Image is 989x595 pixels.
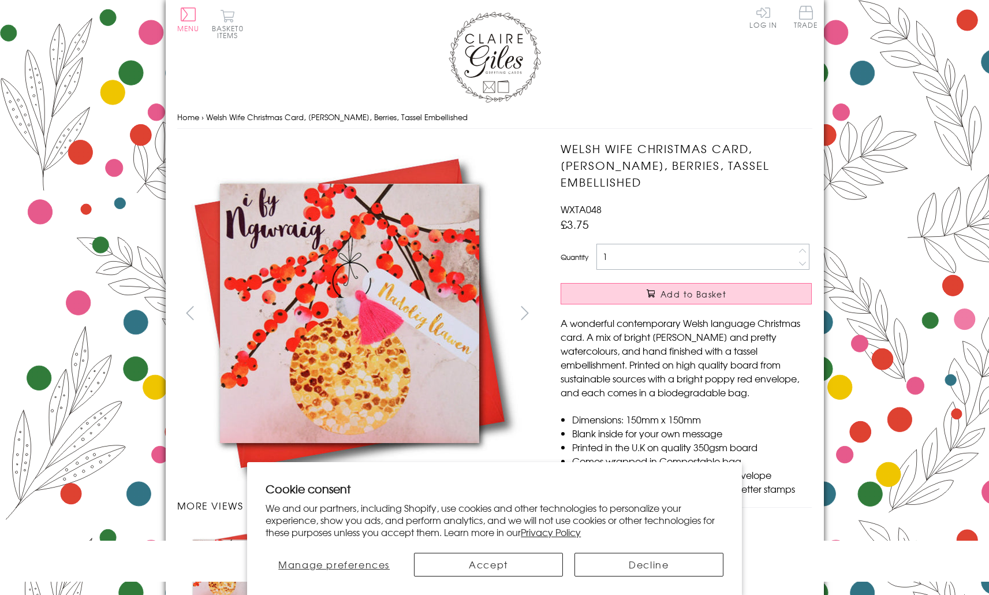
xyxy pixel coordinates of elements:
[574,553,723,577] button: Decline
[561,252,588,262] label: Quantity
[177,23,200,34] span: Menu
[561,202,602,216] span: WXTA048
[572,440,812,454] li: Printed in the U.K on quality 350gsm board
[278,557,390,571] span: Manage preferences
[449,12,541,103] img: Claire Giles Greetings Cards
[561,216,589,232] span: £3.75
[212,9,244,39] button: Basket0 items
[538,140,884,487] img: Welsh Wife Christmas Card, Nadolig Llawen Gwraig, Berries, Tassel Embellished
[201,111,204,122] span: ›
[266,481,723,497] h2: Cookie consent
[206,111,468,122] span: Welsh Wife Christmas Card, [PERSON_NAME], Berries, Tassel Embellished
[414,553,563,577] button: Accept
[749,6,777,28] a: Log In
[572,412,812,426] li: Dimensions: 150mm x 150mm
[177,140,523,486] img: Welsh Wife Christmas Card, Nadolig Llawen Gwraig, Berries, Tassel Embellished
[177,111,199,122] a: Home
[177,300,203,326] button: prev
[561,316,812,399] p: A wonderful contemporary Welsh language Christmas card. A mix of bright [PERSON_NAME] and pretty ...
[561,140,812,190] h1: Welsh Wife Christmas Card, [PERSON_NAME], Berries, Tassel Embellished
[177,106,812,129] nav: breadcrumbs
[266,502,723,538] p: We and our partners, including Shopify, use cookies and other technologies to personalize your ex...
[266,553,402,577] button: Manage preferences
[177,8,200,32] button: Menu
[217,23,244,40] span: 0 items
[794,6,818,31] a: Trade
[660,288,726,300] span: Add to Basket
[177,499,538,512] h3: More views
[794,6,818,28] span: Trade
[561,283,812,304] button: Add to Basket
[512,300,538,326] button: next
[521,525,581,539] a: Privacy Policy
[572,426,812,440] li: Blank inside for your own message
[572,454,812,468] li: Comes wrapped in Compostable bag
